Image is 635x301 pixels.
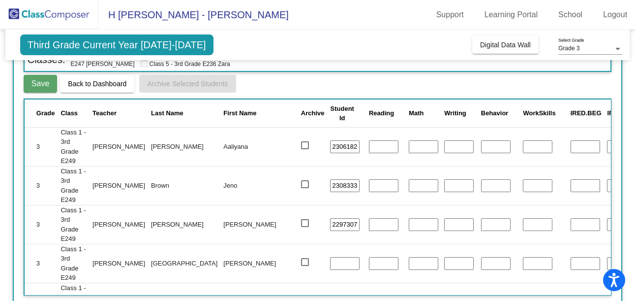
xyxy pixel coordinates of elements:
div: Behavior [481,108,509,118]
span: IRED.BEG [571,109,602,117]
td: [PERSON_NAME] [90,205,148,244]
a: Logout [595,7,635,23]
div: Last Name [151,108,183,118]
td: [PERSON_NAME] [148,205,220,244]
div: Last Name [151,108,217,118]
div: Math [409,108,438,118]
td: Brown [148,166,220,205]
td: Jeno [220,166,298,205]
button: Save [24,75,57,93]
div: Student Id [330,104,363,123]
div: Class [61,108,78,118]
div: Teacher [92,108,145,118]
span: Save [31,79,49,88]
td: [PERSON_NAME] [148,127,220,166]
a: Support [428,7,472,23]
a: School [550,7,590,23]
div: Writing [444,108,466,118]
td: [GEOGRAPHIC_DATA] [148,244,220,283]
td: [PERSON_NAME] [220,244,298,283]
span: Digital Data Wall [480,41,531,49]
div: First Name [223,108,256,118]
div: Class [61,108,87,118]
td: [PERSON_NAME] [220,205,298,244]
button: Archive Selected Students [139,75,236,93]
span: Third Grade Current Year [DATE]-[DATE] [20,34,213,55]
td: Class 1 - 3rd Grade E249 [58,244,90,283]
td: 3 [25,127,58,166]
td: 3 [25,244,58,283]
span: Archive Selected Students [147,80,228,88]
td: 3 [25,166,58,205]
button: Digital Data Wall [472,36,539,54]
span: Class 5 - 3rd Grade E236 Zara [141,61,230,67]
div: WorkSkills [523,108,564,118]
div: Behavior [481,108,517,118]
td: Class 1 - 3rd Grade E249 [58,127,90,166]
td: [PERSON_NAME] [90,244,148,283]
div: Math [409,108,423,118]
div: Reading [369,108,394,118]
span: Archive [301,109,325,117]
div: Student Id [330,104,354,123]
td: Class 1 - 3rd Grade E249 [58,166,90,205]
span: Grade 3 [558,45,579,52]
div: Writing [444,108,475,118]
td: 3 [25,205,58,244]
div: WorkSkills [523,108,555,118]
span: H [PERSON_NAME] - [PERSON_NAME] [98,7,289,23]
button: Back to Dashboard [60,75,134,93]
td: [PERSON_NAME] [90,127,148,166]
div: Teacher [92,108,117,118]
div: Reading [369,108,403,118]
a: Learning Portal [477,7,546,23]
td: Class 1 - 3rd Grade E249 [58,205,90,244]
td: Aaliyana [220,127,298,166]
th: Grade [25,100,58,127]
div: First Name [223,108,295,118]
td: [PERSON_NAME] [90,166,148,205]
span: Back to Dashboard [68,80,126,88]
